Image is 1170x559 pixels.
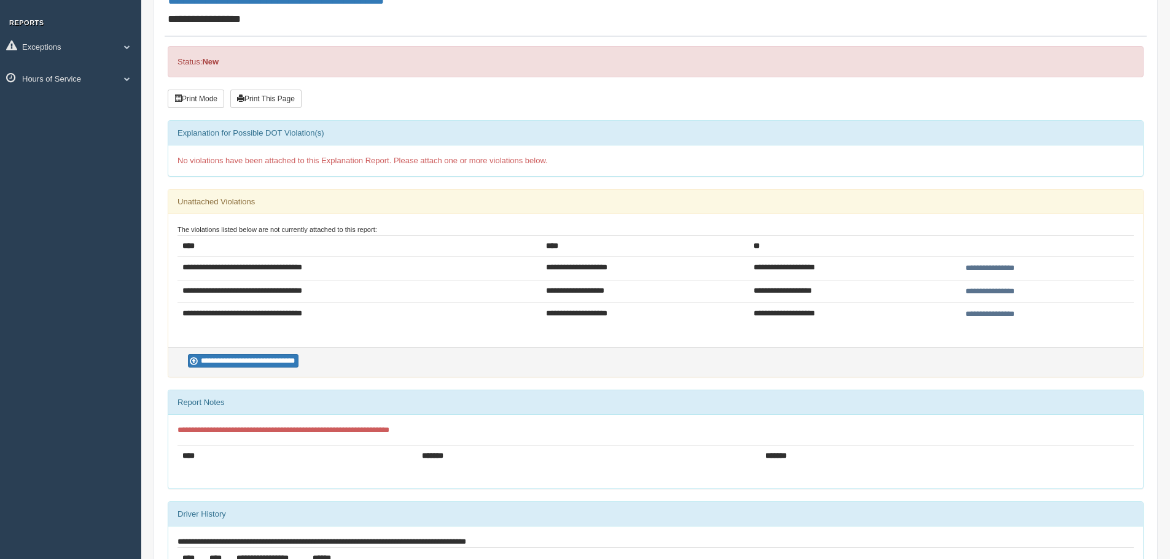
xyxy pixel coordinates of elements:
strong: New [202,57,219,66]
small: The violations listed below are not currently attached to this report: [177,226,377,233]
span: No violations have been attached to this Explanation Report. Please attach one or more violations... [177,156,548,165]
div: Report Notes [168,390,1143,415]
div: Explanation for Possible DOT Violation(s) [168,121,1143,145]
div: Unattached Violations [168,190,1143,214]
div: Driver History [168,502,1143,526]
button: Print This Page [230,90,302,108]
button: Print Mode [168,90,224,108]
div: Status: [168,46,1144,77]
